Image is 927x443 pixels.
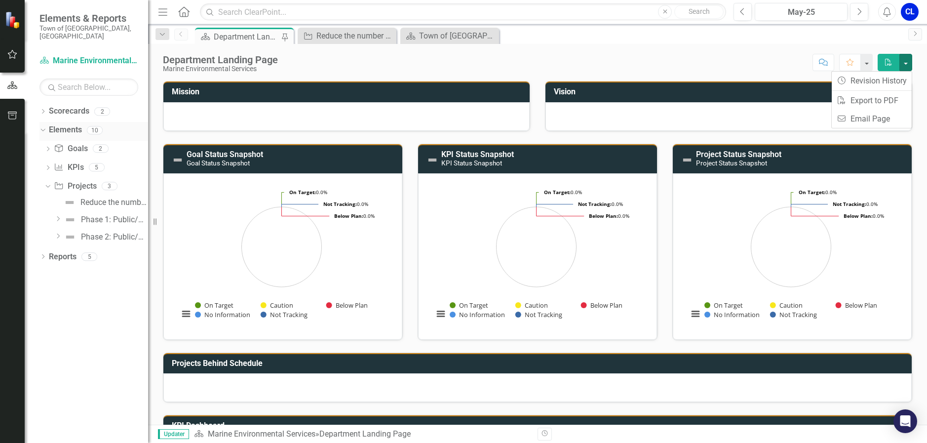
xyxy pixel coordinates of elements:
[901,3,919,21] button: CL
[62,229,148,245] a: Phase 2: Public/private aquaculture expansion
[319,429,411,439] div: Department Landing Page
[54,143,87,155] a: Goals
[450,301,489,310] button: Show On Target
[403,30,497,42] a: Town of [GEOGRAPHIC_DATA] Page
[208,429,315,439] a: Marine Environmental Services
[833,201,878,207] text: 0.0%
[450,310,504,319] button: Show No Information
[323,201,357,207] tspan: Not Tracking:
[689,7,710,15] span: Search
[62,212,148,228] a: Phase 1: Public/private aquaculture expansion
[174,181,392,329] div: Chart. Highcharts interactive chart.
[428,181,644,329] svg: Interactive chart
[770,310,817,319] button: Show Not Tracking
[289,189,327,196] text: 0.0%
[172,421,907,430] h3: KPI Dashboard
[163,65,278,73] div: Marine Environmental Services
[187,159,250,167] small: Goal Status Snapshot
[54,181,96,192] a: Projects
[544,189,582,196] text: 0.0%
[683,181,899,329] svg: Interactive chart
[163,54,278,65] div: Department Landing Page
[87,126,103,134] div: 10
[49,106,89,117] a: Scorecards
[832,110,912,128] a: Email Page
[195,310,250,319] button: Show No Information
[515,301,548,310] button: Show Caution
[844,212,884,219] text: 0.0%
[515,310,563,319] button: Show Not Tracking
[39,55,138,67] a: Marine Environmental Services
[194,429,530,440] div: »
[80,198,148,207] div: Reduce the number of incidents involving dogs on beaches during prohibited periods of the year.
[581,301,623,310] button: Show Below Plan
[289,189,316,196] tspan: On Target:
[704,301,743,310] button: Show On Target
[300,30,394,42] a: Reduce the number of incidents involving dogs on beaches during prohibited periods of the year.
[261,301,293,310] button: Show Caution
[758,6,844,18] div: May-25
[81,233,148,242] div: Phase 2: Public/private aquaculture expansion
[589,212,629,219] text: 0.0%
[195,301,234,310] button: Show On Target
[755,3,848,21] button: May-25
[187,150,263,159] a: Goal Status Snapshot
[61,195,148,210] a: Reduce the number of incidents involving dogs on beaches during prohibited periods of the year.
[832,91,912,110] a: Export to PDF
[844,212,873,219] tspan: Below Plan:
[54,162,83,173] a: KPIs
[39,79,138,96] input: Search Below...
[326,301,368,310] button: Show Below Plan
[39,24,138,40] small: Town of [GEOGRAPHIC_DATA], [GEOGRAPHIC_DATA]
[5,11,22,28] img: ClearPoint Strategy
[681,154,693,166] img: Not Defined
[836,301,878,310] button: Show Below Plan
[419,30,497,42] div: Town of [GEOGRAPHIC_DATA] Page
[683,181,901,329] div: Chart. Highcharts interactive chart.
[704,310,759,319] button: Show No Information
[102,182,117,190] div: 3
[93,145,109,153] div: 2
[578,201,623,207] text: 0.0%
[174,181,389,329] svg: Interactive chart
[316,30,394,42] div: Reduce the number of incidents involving dogs on beaches during prohibited periods of the year.
[89,163,105,172] div: 5
[200,3,726,21] input: Search ClearPoint...
[832,72,912,90] a: Revision History
[428,181,647,329] div: Chart. Highcharts interactive chart.
[172,154,184,166] img: Not Defined
[589,212,618,219] tspan: Below Plan:
[172,87,525,96] h3: Mission
[893,409,917,433] div: Open Intercom Messenger
[158,429,189,439] span: Updater
[334,212,363,219] tspan: Below Plan:
[64,214,76,226] img: Not Defined
[696,159,767,167] small: Project Status Snapshot
[441,159,502,167] small: KPI Status Snapshot
[434,307,448,321] button: View chart menu, Chart
[770,301,803,310] button: Show Caution
[554,87,907,96] h3: Vision
[544,189,571,196] tspan: On Target:
[64,197,76,208] img: Not Defined
[81,215,148,224] div: Phase 1: Public/private aquaculture expansion
[179,307,193,321] button: View chart menu, Chart
[441,150,514,159] a: KPI Status Snapshot
[214,31,279,43] div: Department Landing Page
[696,150,781,159] a: Project Status Snapshot
[94,107,110,116] div: 2
[39,12,138,24] span: Elements & Reports
[49,251,77,263] a: Reports
[81,252,97,261] div: 5
[261,310,308,319] button: Show Not Tracking
[578,201,612,207] tspan: Not Tracking:
[172,359,907,368] h3: Projects Behind Schedule
[689,307,702,321] button: View chart menu, Chart
[833,201,866,207] tspan: Not Tracking:
[799,189,837,196] text: 0.0%
[334,212,375,219] text: 0.0%
[799,189,825,196] tspan: On Target:
[323,201,368,207] text: 0.0%
[64,231,76,243] img: Not Defined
